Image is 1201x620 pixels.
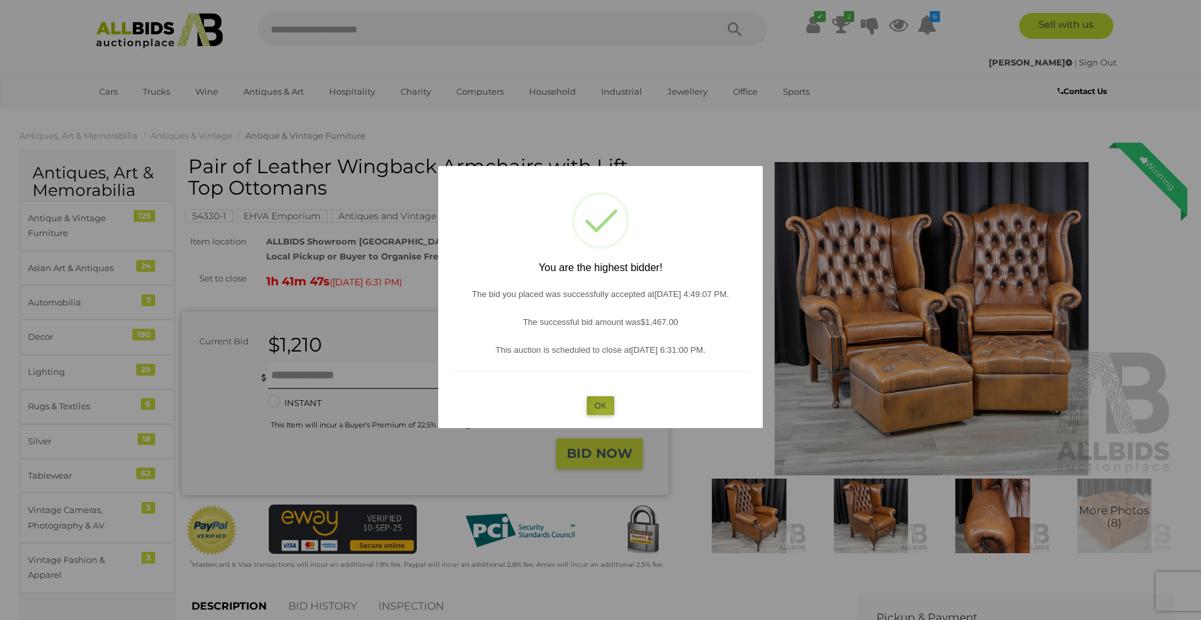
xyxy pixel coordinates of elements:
[451,262,750,274] h2: You are the highest bidder!
[451,287,750,302] p: The bid you placed was successfully accepted at .
[587,396,615,415] button: OK
[451,342,750,357] p: This auction is scheduled to close at .
[654,289,726,299] span: [DATE] 4:49:07 PM
[631,345,703,355] span: [DATE] 6:31:00 PM
[641,317,678,327] span: $1,467.00
[451,315,750,329] p: The successful bid amount was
